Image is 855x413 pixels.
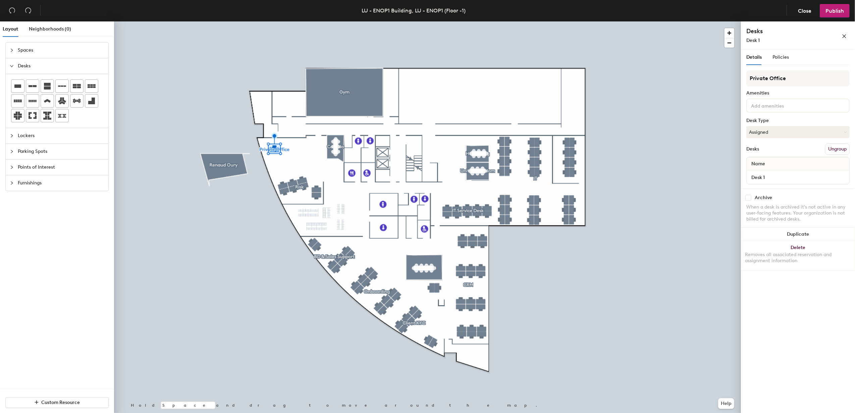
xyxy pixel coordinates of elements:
[748,158,768,170] span: Name
[746,38,760,43] span: Desk 1
[10,165,14,169] span: collapsed
[18,43,104,58] span: Spaces
[18,160,104,175] span: Points of Interest
[772,54,789,60] span: Policies
[10,64,14,68] span: expanded
[746,146,759,152] div: Desks
[750,101,810,109] input: Add amenities
[746,204,850,222] div: When a desk is archived it's not active in any user-facing features. Your organization is not bil...
[755,195,772,200] div: Archive
[746,27,820,36] h4: Desks
[746,91,850,96] div: Amenities
[825,8,844,14] span: Publish
[29,26,71,32] span: Neighborhoods (0)
[18,175,104,191] span: Furnishings
[5,4,19,17] button: Undo (⌘ + Z)
[18,128,104,143] span: Lockers
[10,48,14,52] span: collapsed
[718,398,734,409] button: Help
[745,252,851,264] div: Removes all associated reservation and assignment information
[10,150,14,154] span: collapsed
[792,4,817,17] button: Close
[9,7,15,14] span: undo
[5,397,109,408] button: Custom Resource
[798,8,811,14] span: Close
[825,143,850,155] button: Ungroup
[746,126,850,138] button: Assigned
[3,26,18,32] span: Layout
[10,134,14,138] span: collapsed
[748,173,848,182] input: Unnamed desk
[10,181,14,185] span: collapsed
[842,34,847,39] span: close
[746,118,850,123] div: Desk Type
[362,6,466,15] div: LU - ENOP1 Building, LU - ENOP1 (Floor -1)
[21,4,35,17] button: Redo (⌘ + ⇧ + Z)
[741,228,855,241] button: Duplicate
[18,58,104,74] span: Desks
[18,144,104,159] span: Parking Spots
[820,4,850,17] button: Publish
[741,241,855,271] button: DeleteRemoves all associated reservation and assignment information
[746,54,762,60] span: Details
[42,400,80,405] span: Custom Resource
